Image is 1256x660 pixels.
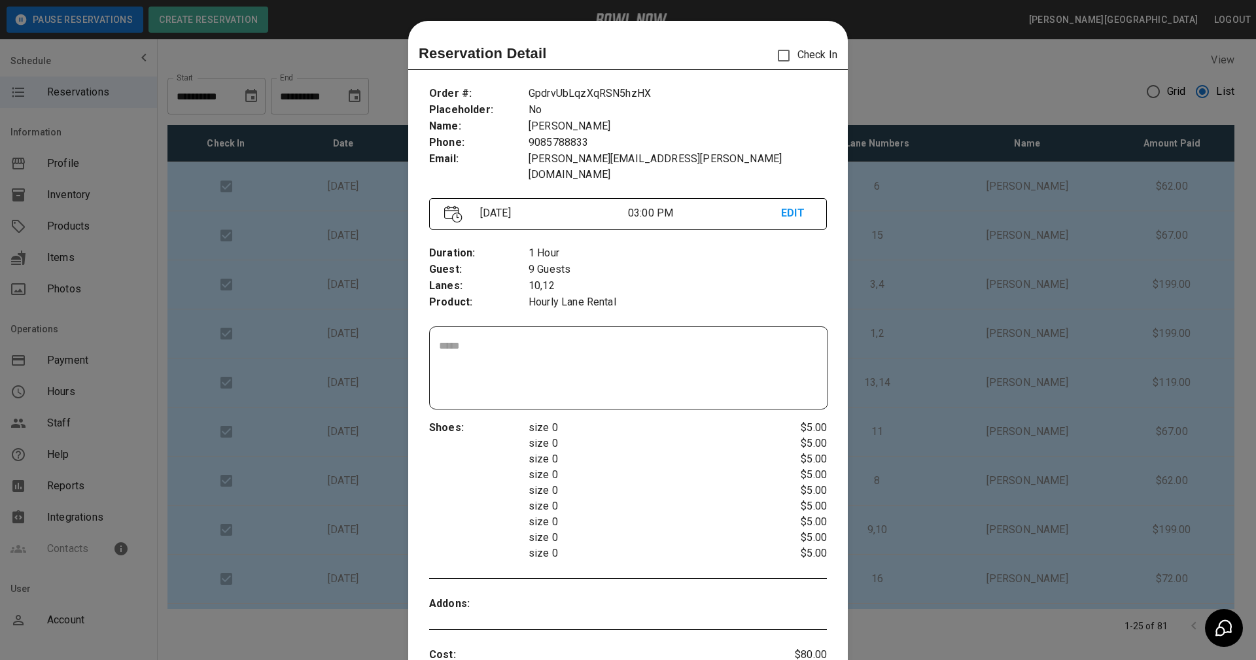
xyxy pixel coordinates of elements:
[444,205,462,223] img: Vector
[529,498,761,514] p: size 0
[429,118,529,135] p: Name :
[529,420,761,436] p: size 0
[529,262,827,278] p: 9 Guests
[761,420,827,436] p: $5.00
[529,451,761,467] p: size 0
[761,483,827,498] p: $5.00
[761,530,827,546] p: $5.00
[529,151,827,182] p: [PERSON_NAME][EMAIL_ADDRESS][PERSON_NAME][DOMAIN_NAME]
[429,86,529,102] p: Order # :
[429,245,529,262] p: Duration :
[761,451,827,467] p: $5.00
[529,530,761,546] p: size 0
[761,467,827,483] p: $5.00
[529,483,761,498] p: size 0
[529,245,827,262] p: 1 Hour
[429,151,529,167] p: Email :
[429,278,529,294] p: Lanes :
[529,546,761,561] p: size 0
[529,135,827,151] p: 9085788833
[419,43,547,64] p: Reservation Detail
[529,102,827,118] p: No
[529,514,761,530] p: size 0
[761,546,827,561] p: $5.00
[429,102,529,118] p: Placeholder :
[429,420,529,436] p: Shoes :
[429,294,529,311] p: Product :
[475,205,628,221] p: [DATE]
[429,135,529,151] p: Phone :
[529,86,827,102] p: GpdrvUbLqzXqRSN5hzHX
[781,205,812,222] p: EDIT
[529,278,827,294] p: 10,12
[761,498,827,514] p: $5.00
[761,436,827,451] p: $5.00
[529,467,761,483] p: size 0
[529,294,827,311] p: Hourly Lane Rental
[770,42,837,69] p: Check In
[429,596,529,612] p: Addons :
[529,118,827,135] p: [PERSON_NAME]
[429,262,529,278] p: Guest :
[628,205,781,221] p: 03:00 PM
[761,514,827,530] p: $5.00
[529,436,761,451] p: size 0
